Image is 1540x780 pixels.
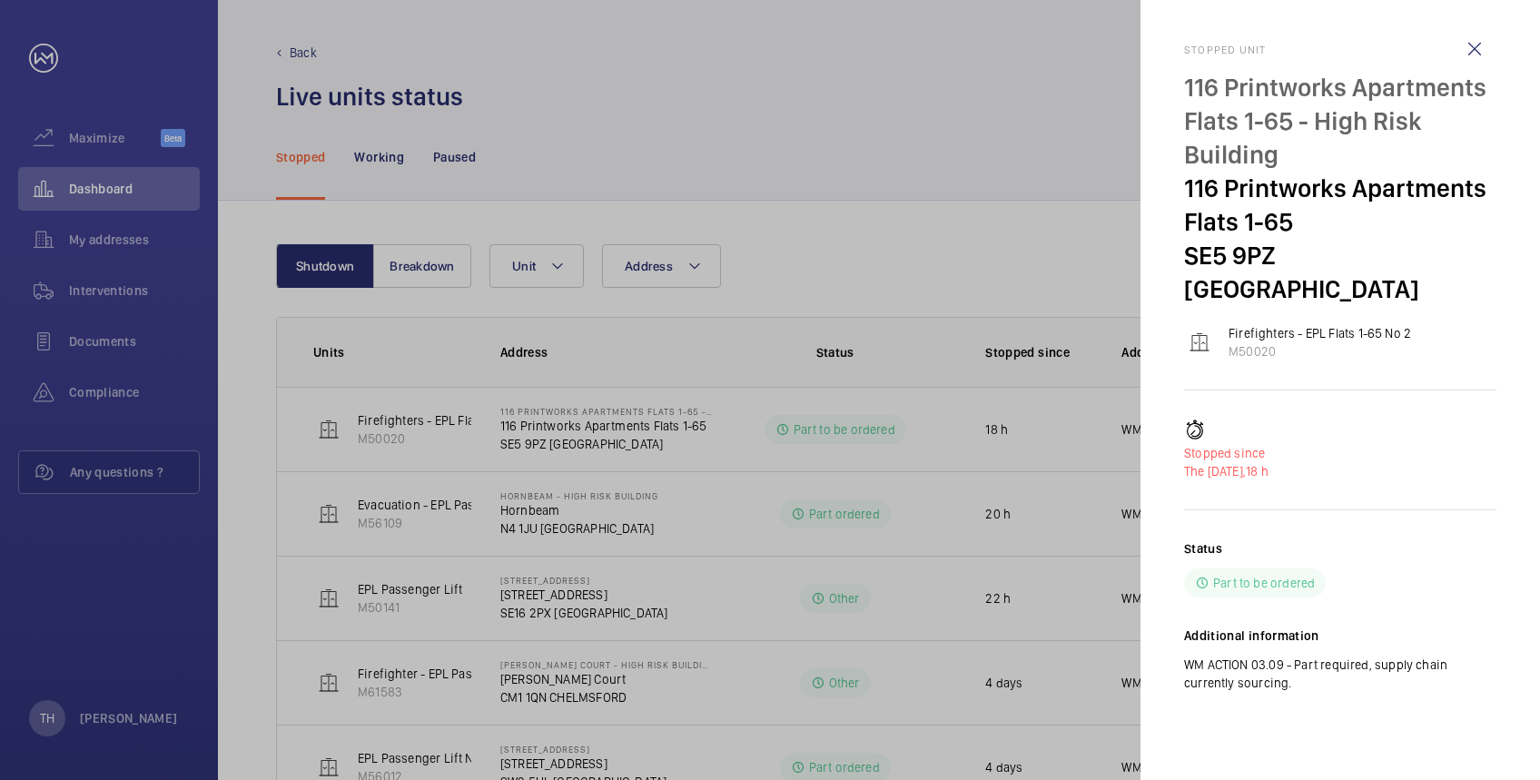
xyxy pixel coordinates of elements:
p: Part to be ordered [1213,574,1315,592]
p: SE5 9PZ [GEOGRAPHIC_DATA] [1184,239,1496,306]
p: Firefighters - EPL Flats 1-65 No 2 [1229,324,1411,342]
h2: Stopped unit [1184,44,1496,56]
p: M50020 [1229,342,1411,360]
h2: Additional information [1184,627,1496,645]
h2: Status [1184,539,1222,558]
p: 116 Printworks Apartments Flats 1-65 [1184,172,1496,239]
p: 18 h [1184,462,1496,480]
span: The [DATE], [1184,464,1246,479]
p: Stopped since [1184,444,1496,462]
p: 116 Printworks Apartments Flats 1-65 - High Risk Building [1184,71,1496,172]
p: WM ACTION 03.09 - Part required, supply chain currently sourcing. [1184,656,1496,692]
img: elevator.svg [1189,331,1210,353]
